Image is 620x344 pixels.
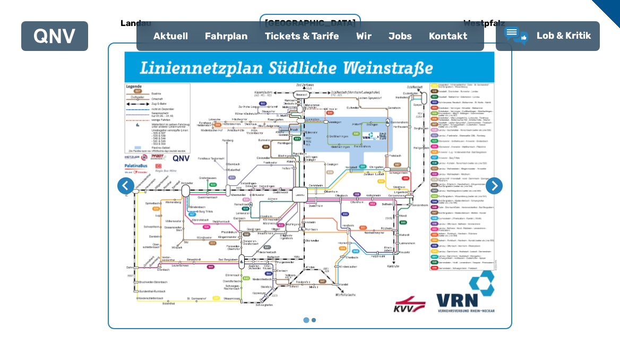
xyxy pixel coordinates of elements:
[348,22,380,50] a: Wir
[109,44,511,328] div: My Favorite Images
[312,318,316,322] button: Gehe zu Seite 2
[145,22,196,50] a: Aktuell
[65,11,206,36] a: Landau
[504,27,591,46] a: Lob & Kritik
[380,22,420,50] a: Jobs
[256,22,348,50] a: Tickets & Tarife
[116,15,156,32] h6: Landau
[420,22,476,50] a: Kontakt
[303,317,309,323] button: Gehe zu Seite 1
[34,29,75,44] img: QNV Logo
[117,177,134,194] button: Letzte Seite
[537,30,591,41] span: Lob & Kritik
[459,15,510,32] h6: Westpfalz
[239,11,381,36] a: [GEOGRAPHIC_DATA]
[196,22,256,50] a: Fahrplan
[486,177,503,194] button: Nächste Seite
[109,44,511,328] img: Netzpläne Südpfalz Seite 1 von 2
[260,14,361,33] h6: [GEOGRAPHIC_DATA]
[109,44,511,328] li: 1 von 2
[109,316,511,324] ul: Wählen Sie eine Seite zum Anzeigen
[34,25,75,47] a: QNV Logo
[414,11,555,36] a: Westpfalz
